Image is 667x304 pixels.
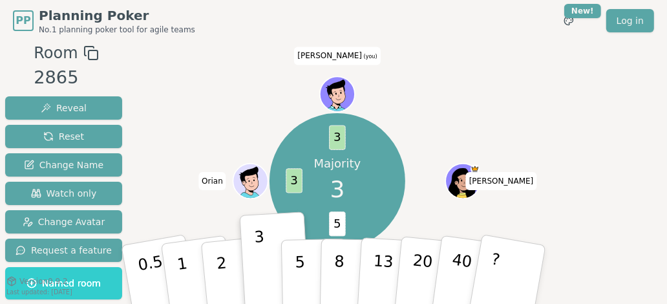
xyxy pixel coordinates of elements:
[362,54,377,60] span: (you)
[557,9,580,32] button: New!
[5,96,122,120] button: Reveal
[329,212,345,237] span: 5
[198,172,226,190] span: Click to change your name
[6,288,72,296] span: Last updated: [DATE]
[466,172,537,190] span: Click to change your name
[5,210,122,233] button: Change Avatar
[41,102,87,114] span: Reveal
[43,130,84,143] span: Reset
[39,25,195,35] span: No.1 planning poker tool for agile teams
[5,267,122,299] button: Named room
[5,125,122,148] button: Reset
[24,158,103,171] span: Change Name
[564,4,601,18] div: New!
[606,9,654,32] a: Log in
[5,182,122,205] button: Watch only
[5,239,122,262] button: Request a feature
[329,125,345,150] span: 3
[19,276,68,287] span: Version 0.9.2
[5,153,122,177] button: Change Name
[34,65,98,91] div: 2865
[16,13,30,28] span: PP
[16,244,112,257] span: Request a feature
[23,215,105,228] span: Change Avatar
[39,6,195,25] span: Planning Poker
[6,276,68,287] button: Version0.9.2
[294,47,380,65] span: Click to change your name
[13,6,195,35] a: PPPlanning PokerNo.1 planning poker tool for agile teams
[31,187,97,200] span: Watch only
[471,164,480,173] span: Yasmin is the host
[314,155,361,171] p: Majority
[330,171,345,206] span: 3
[34,41,78,65] span: Room
[321,78,354,111] button: Click to change your avatar
[286,169,302,193] span: 3
[254,228,268,298] p: 3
